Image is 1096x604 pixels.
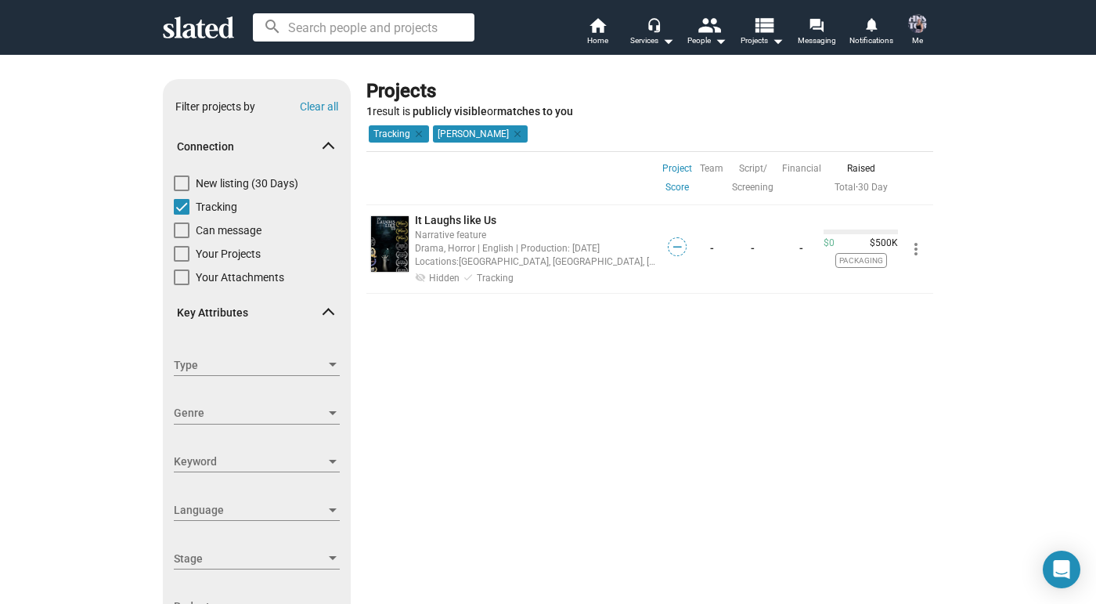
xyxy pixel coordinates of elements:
mat-icon: headset_mic [647,17,661,31]
mat-expansion-panel-header: Key Attributes [163,288,351,338]
mat-chip: [PERSON_NAME] [433,125,528,143]
button: Services [625,16,680,50]
span: New listing (30 Days) [196,175,298,191]
span: · [835,182,858,193]
span: It Laughs like Us [415,214,496,226]
div: [GEOGRAPHIC_DATA], [GEOGRAPHIC_DATA], [GEOGRAPHIC_DATA] [415,254,657,269]
div: People [687,31,726,50]
span: Hidden [429,273,460,284]
div: Open Intercom Messenger [1043,551,1080,588]
a: - [799,242,803,255]
a: Project Score [662,159,692,197]
a: 30 Day [858,182,888,193]
a: Team [700,159,723,178]
mat-icon: arrow_drop_down [711,31,730,50]
div: Narrative feature [415,227,657,242]
mat-icon: more_vert [907,240,925,259]
mat-icon: forum [809,17,824,32]
div: Connection [163,175,351,293]
mat-expansion-panel-header: Connection [163,122,351,172]
div: Raised [824,159,898,178]
b: matches to you [497,105,573,118]
a: - [710,242,714,255]
span: Keyword [174,454,326,470]
mat-icon: notifications [863,16,878,31]
mat-icon: clear [410,127,424,141]
span: Notifications [849,31,893,50]
mat-icon: clear [509,127,523,141]
mat-chip: Tracking [369,125,429,143]
span: Me [912,31,923,50]
input: Search people and projects [253,13,474,42]
div: Drama, Horror | English | Production: [DATE] [415,241,657,255]
button: People [680,16,734,50]
span: Messaging [798,31,836,50]
a: It Laughs like UsNarrative featureDrama, Horror | English | Production: [DATE]Locations:[GEOGRAPH... [415,213,657,286]
span: result is or [366,105,573,118]
span: Locations: [415,256,459,267]
a: Notifications [844,16,899,50]
span: Language [174,502,326,519]
img: undefined [371,216,409,272]
span: Key Attributes [177,306,324,320]
a: Script/ Screening [732,159,773,197]
button: Nicole SellMe [899,11,936,52]
span: Can message [196,222,261,238]
a: Total [835,182,856,193]
span: Genre [174,405,326,421]
strong: 1 [366,105,373,118]
a: - [751,242,755,255]
div: Services [630,31,674,50]
span: Projects [741,31,784,50]
span: Your Attachments [196,269,284,285]
mat-icon: view_list [752,13,775,36]
img: Nicole Sell [908,14,927,33]
mat-icon: done [463,270,474,281]
mat-icon: arrow_drop_down [658,31,677,50]
div: Projects [366,79,927,104]
span: Home [587,31,608,50]
button: Clear all [300,100,338,113]
span: Type [174,357,326,374]
a: Messaging [789,16,844,50]
a: Financial [782,159,821,178]
span: $500K [863,237,898,250]
b: publicly visible [413,105,487,118]
a: undefined [368,213,412,275]
span: Tracking [477,273,514,284]
mat-icon: visibility_off [415,270,426,281]
a: — [668,246,687,259]
span: Stage [174,551,326,567]
a: Home [570,16,625,50]
span: Packaging [835,253,887,268]
div: Filter projects by [175,99,255,114]
span: — [669,240,686,255]
span: $0 [824,237,835,250]
mat-icon: home [588,16,607,34]
span: Tracking [196,199,237,215]
span: Connection [177,139,324,154]
button: Projects [734,16,789,50]
mat-icon: people [698,13,720,36]
mat-icon: arrow_drop_down [768,31,787,50]
span: Your Projects [196,246,261,262]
